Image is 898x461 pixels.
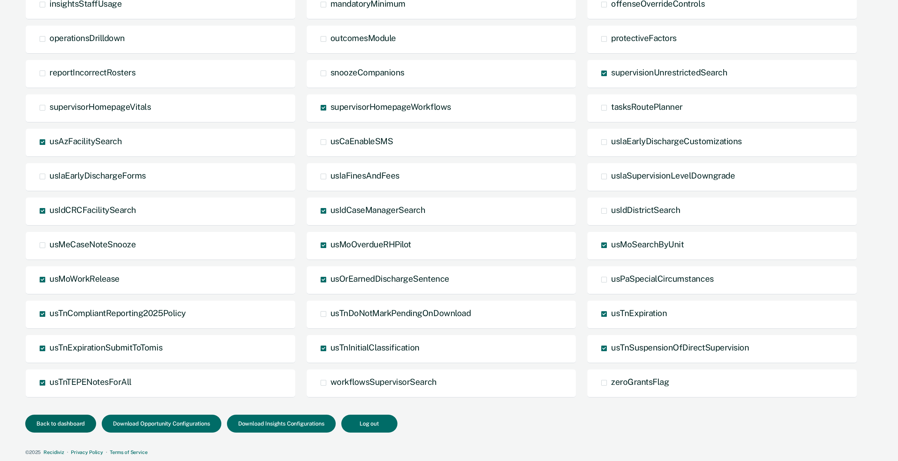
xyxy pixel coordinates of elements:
[49,171,146,180] span: usIaEarlyDischargeForms
[49,67,135,77] span: reportIncorrectRosters
[25,421,102,427] a: Back to dashboard
[330,67,404,77] span: snoozeCompanions
[102,415,221,433] button: Download Opportunity Configurations
[43,449,64,455] a: Recidiviz
[611,308,667,318] span: usTnExpiration
[49,377,132,387] span: usTnTEPENotesForAll
[330,342,420,352] span: usTnInitialClassification
[611,102,683,112] span: tasksRoutePlanner
[25,449,870,455] div: · ·
[49,102,151,112] span: supervisorHomepageVitals
[49,205,136,215] span: usIdCRCFacilitySearch
[330,274,449,283] span: usOrEarnedDischargeSentence
[611,33,677,43] span: protectiveFactors
[330,171,400,180] span: usIaFinesAndFees
[71,449,103,455] a: Privacy Policy
[330,102,451,112] span: supervisorHomepageWorkflows
[330,136,393,146] span: usCaEnableSMS
[611,67,727,77] span: supervisionUnrestrictedSearch
[49,342,162,352] span: usTnExpirationSubmitToTomis
[49,308,186,318] span: usTnCompliantReporting2025Policy
[611,171,735,180] span: usIaSupervisionLevelDowngrade
[330,33,396,43] span: outcomesModule
[611,205,680,215] span: usIdDistrictSearch
[611,136,742,146] span: usIaEarlyDischargeCustomizations
[611,342,749,352] span: usTnSuspensionOfDirectSupervision
[330,308,471,318] span: usTnDoNotMarkPendingOnDownload
[330,239,411,249] span: usMoOverdueRHPilot
[110,449,148,455] a: Terms of Service
[49,239,136,249] span: usMeCaseNoteSnooze
[611,239,684,249] span: usMoSearchByUnit
[227,415,336,433] button: Download Insights Configurations
[341,415,397,433] button: Log out
[330,205,425,215] span: usIdCaseManagerSearch
[49,274,120,283] span: usMoWorkRelease
[611,274,713,283] span: usPaSpecialCircumstances
[49,33,125,43] span: operationsDrilldown
[25,415,96,433] button: Back to dashboard
[25,449,41,455] span: © 2025
[330,377,437,387] span: workflowsSupervisorSearch
[49,136,122,146] span: usAzFacilitySearch
[611,377,669,387] span: zeroGrantsFlag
